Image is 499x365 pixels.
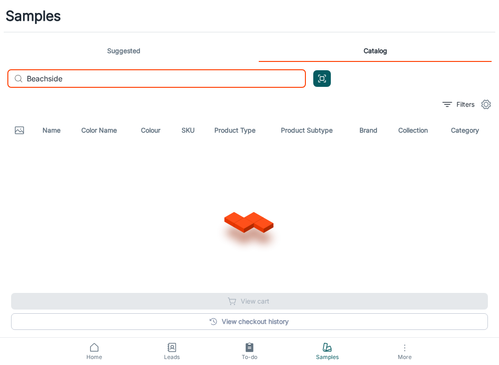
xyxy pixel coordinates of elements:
p: Filters [456,99,475,109]
th: Collection [391,117,444,143]
input: Search [27,69,306,88]
a: Suggested [7,40,240,62]
button: Open QR code scanner [313,70,331,87]
h1: Samples [6,6,61,26]
th: Product Subtype [274,117,353,143]
th: Brand [352,117,391,143]
a: Samples [288,338,366,365]
th: Colour [134,117,174,143]
span: More [371,353,438,360]
a: To-do [211,338,288,365]
a: View checkout history [11,313,488,330]
button: settings [477,95,495,114]
span: Leads [139,353,205,361]
th: Product Type [207,117,273,143]
th: SKU [174,117,207,143]
a: Catalog [259,40,492,62]
a: Leads [133,338,211,365]
button: More [366,338,444,365]
th: Category [444,117,499,143]
button: filter [440,97,477,112]
span: Samples [294,353,360,361]
th: Name [35,117,74,143]
svg: Thumbnail [14,125,25,136]
a: Home [55,338,133,365]
span: Home [61,353,128,361]
span: To-do [216,353,283,361]
th: Color Name [74,117,134,143]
